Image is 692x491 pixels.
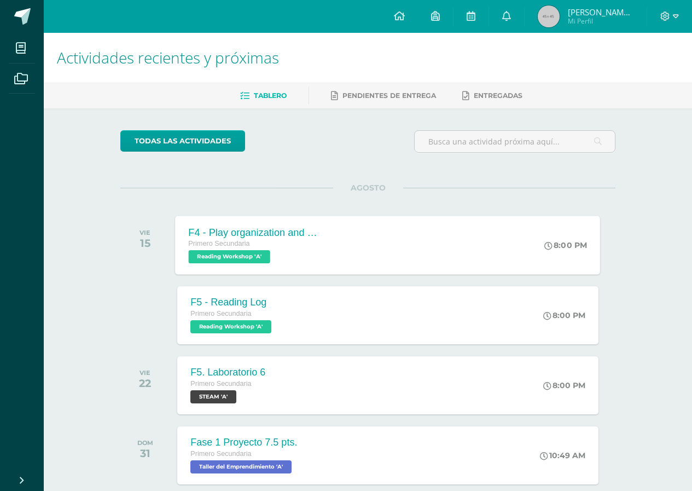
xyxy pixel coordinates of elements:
span: STEAM 'A' [190,390,236,403]
span: Mi Perfil [568,16,633,26]
span: Entregadas [474,91,522,100]
span: Tablero [254,91,287,100]
span: Primero Secundaria [190,310,251,317]
a: Pendientes de entrega [331,87,436,105]
span: Primero Secundaria [190,380,251,388]
a: Entregadas [462,87,522,105]
span: [PERSON_NAME] [PERSON_NAME] [568,7,633,18]
input: Busca una actividad próxima aquí... [415,131,615,152]
div: F5 - Reading Log [190,297,274,308]
div: 8:00 PM [543,310,585,320]
span: AGOSTO [333,183,403,193]
div: 10:49 AM [540,450,585,460]
div: 31 [137,447,153,460]
div: F5. Laboratorio 6 [190,367,265,378]
a: Tablero [240,87,287,105]
div: Fase 1 Proyecto 7.5 pts. [190,437,297,448]
span: Reading Workshop 'A' [190,320,271,333]
span: Primero Secundaria [190,450,251,458]
div: F4 - Play organization and practice [189,227,321,238]
span: Primero Secundaria [189,240,250,247]
div: VIE [139,369,151,377]
div: VIE [139,229,150,236]
div: 8:00 PM [543,380,585,390]
span: Pendientes de entrega [342,91,436,100]
span: Actividades recientes y próximas [57,47,279,68]
span: Reading Workshop 'A' [189,250,270,263]
div: 22 [139,377,151,390]
div: DOM [137,439,153,447]
div: 8:00 PM [545,240,588,250]
img: 45x45 [538,5,560,27]
a: todas las Actividades [120,130,245,152]
span: Taller del Emprendimiento 'A' [190,460,292,473]
div: 15 [139,236,150,250]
